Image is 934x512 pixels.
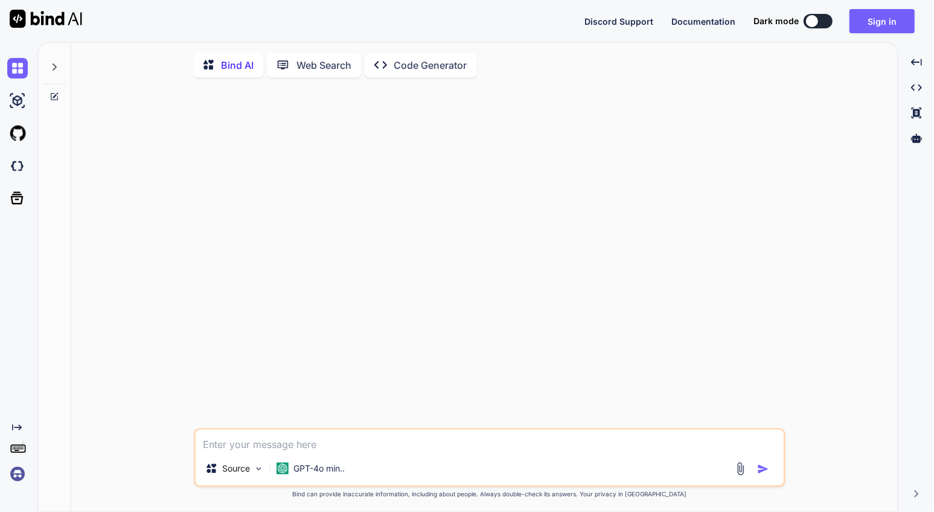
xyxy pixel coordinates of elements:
[671,15,735,28] button: Documentation
[277,462,289,475] img: GPT-4o mini
[757,463,769,475] img: icon
[7,156,28,176] img: darkCloudIdeIcon
[584,16,653,27] span: Discord Support
[7,91,28,111] img: ai-studio
[10,10,82,28] img: Bind AI
[194,490,785,499] p: Bind can provide inaccurate information, including about people. Always double-check its answers....
[254,464,264,474] img: Pick Models
[584,15,653,28] button: Discord Support
[394,58,467,72] p: Code Generator
[7,58,28,78] img: chat
[222,462,250,475] p: Source
[296,58,351,72] p: Web Search
[221,58,254,72] p: Bind AI
[7,464,28,484] img: signin
[293,462,345,475] p: GPT-4o min..
[734,462,747,476] img: attachment
[753,15,799,27] span: Dark mode
[849,9,915,33] button: Sign in
[7,123,28,144] img: githubLight
[671,16,735,27] span: Documentation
